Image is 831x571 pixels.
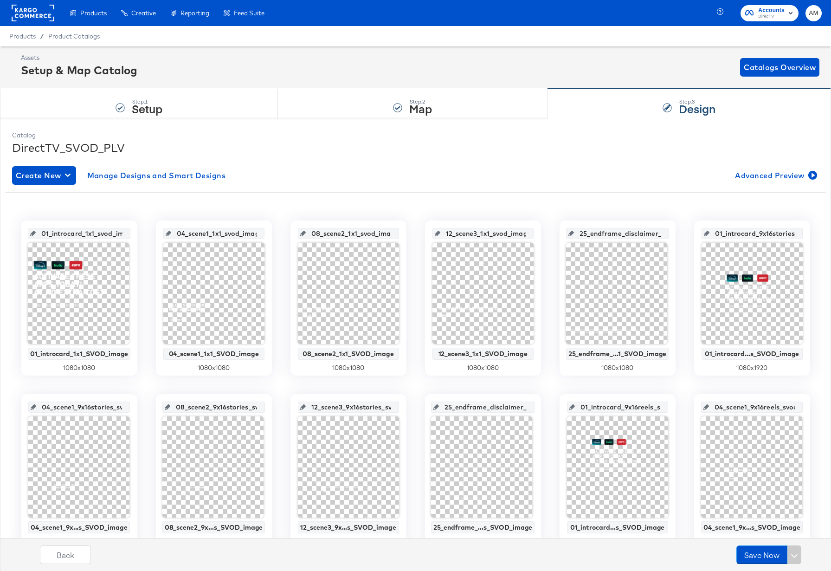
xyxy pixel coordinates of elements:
[409,98,432,105] div: Step: 2
[21,62,137,78] div: Setup & Map Catalog
[132,101,162,116] strong: Setup
[703,524,800,531] div: 04_scene1_9x...s_SVOD_image
[805,5,822,21] button: AM
[132,98,162,105] div: Step: 1
[165,524,263,531] div: 08_scene2_9x...s_SVOD_image
[432,363,534,372] div: 1080 x 1080
[433,524,533,531] div: 25_endframe_...s_SVOD_image
[809,8,818,19] span: AM
[12,140,819,156] div: DirectTV_SVOD_PLV
[435,350,531,357] div: 12_scene3_1x1_SVOD_image
[48,32,100,40] a: Product Catalogs
[21,53,137,62] div: Assets
[40,545,91,564] button: Back
[12,166,76,185] button: Create New
[84,166,230,185] button: Manage Designs and Smart Designs
[741,5,799,21] button: AccountsDirecTV
[569,524,666,531] div: 01_introcard...s_SVOD_image
[36,32,48,40] span: /
[9,32,36,40] span: Products
[12,131,819,140] div: Catalog
[80,9,107,17] span: Products
[31,524,128,531] div: 04_scene1_9x...s_SVOD_image
[679,98,715,105] div: Step: 3
[16,169,72,182] span: Create New
[28,363,131,372] div: 1080 x 1080
[298,363,399,372] div: 1080 x 1080
[163,363,264,372] div: 1080 x 1080
[758,13,785,20] span: DirecTV
[731,166,819,185] button: Advanced Preview
[300,350,397,357] div: 08_scene2_1x1_SVOD_image
[735,169,815,182] span: Advanced Preview
[566,363,669,372] div: 1080 x 1080
[180,9,209,17] span: Reporting
[30,350,129,357] div: 01_introcard_1x1_SVOD_image
[87,169,226,182] span: Manage Designs and Smart Designs
[704,350,800,357] div: 01_introcard...s_SVOD_image
[166,350,262,357] div: 04_scene1_1x1_SVOD_image
[234,9,264,17] span: Feed Suite
[758,6,785,15] span: Accounts
[568,350,667,357] div: 25_endframe_...1_SVOD_image
[744,61,816,74] span: Catalogs Overview
[131,9,156,17] span: Creative
[736,545,787,564] button: Save Now
[679,101,715,116] strong: Design
[740,58,819,77] button: Catalogs Overview
[300,524,397,531] div: 12_scene3_9x...s_SVOD_image
[409,101,432,116] strong: Map
[702,363,803,372] div: 1080 x 1920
